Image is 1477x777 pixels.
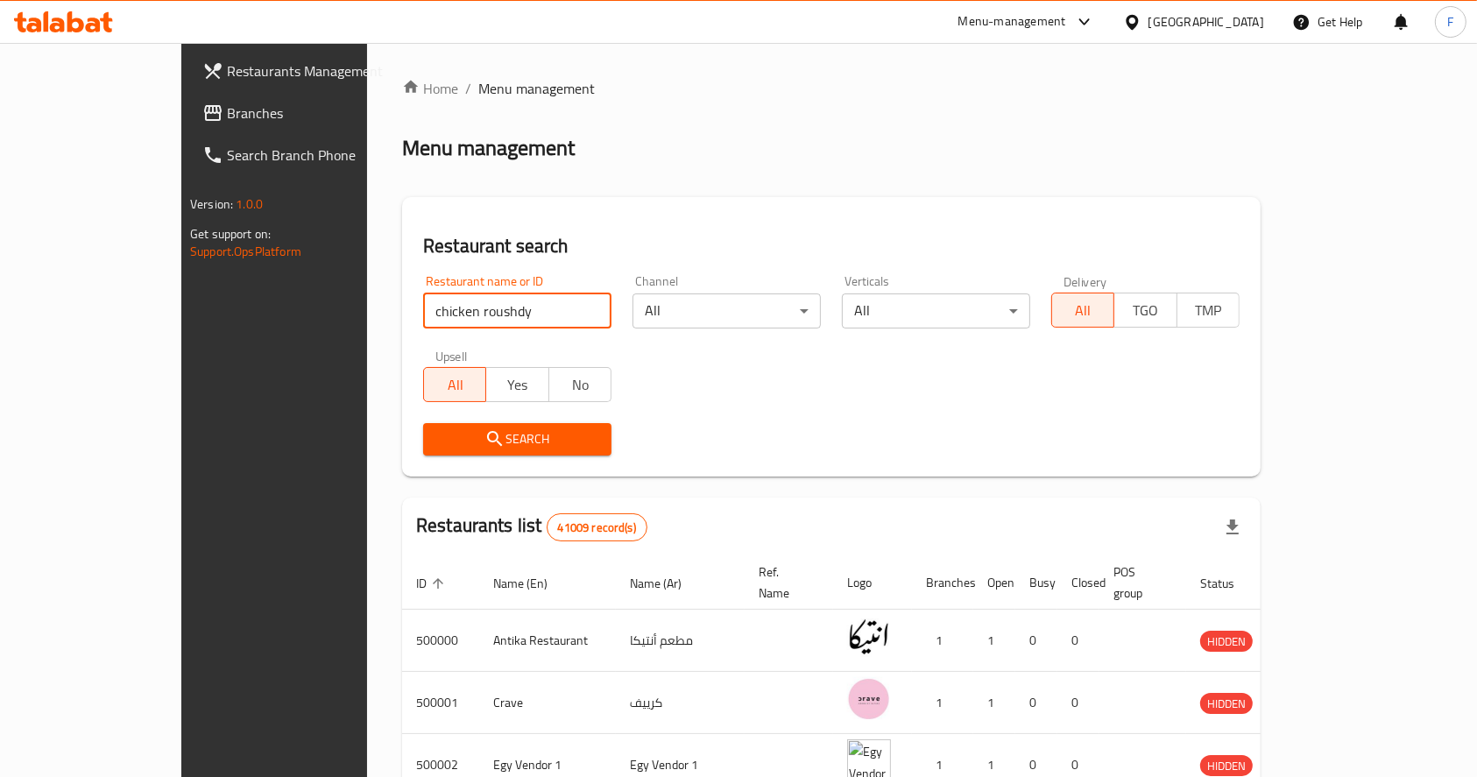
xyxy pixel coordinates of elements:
button: TGO [1113,293,1177,328]
td: 1 [912,672,973,734]
a: Home [402,78,458,99]
button: All [1051,293,1114,328]
div: HIDDEN [1200,693,1253,714]
span: Yes [493,372,541,398]
nav: breadcrumb [402,78,1261,99]
td: Antika Restaurant [479,610,616,672]
span: ID [416,573,449,594]
span: TMP [1184,298,1233,323]
h2: Restaurants list [416,512,647,541]
button: All [423,367,486,402]
input: Search for restaurant name or ID.. [423,293,611,328]
span: HIDDEN [1200,756,1253,776]
div: Export file [1212,506,1254,548]
th: Branches [912,556,973,610]
td: 500001 [402,672,479,734]
span: Restaurants Management [227,60,414,81]
a: Support.OpsPlatform [190,240,301,263]
span: POS group [1113,562,1165,604]
button: No [548,367,611,402]
span: 1.0.0 [236,193,263,215]
td: 500000 [402,610,479,672]
div: Menu-management [958,11,1066,32]
td: كرييف [616,672,745,734]
span: Menu management [478,78,595,99]
span: 41009 record(s) [548,519,647,536]
span: Version: [190,193,233,215]
td: 1 [973,610,1015,672]
button: TMP [1177,293,1240,328]
td: 1 [973,672,1015,734]
span: All [431,372,479,398]
div: Total records count [547,513,647,541]
span: All [1059,298,1107,323]
span: No [556,372,604,398]
a: Restaurants Management [188,50,428,92]
button: Search [423,423,611,456]
span: Ref. Name [759,562,812,604]
span: HIDDEN [1200,632,1253,652]
div: [GEOGRAPHIC_DATA] [1148,12,1264,32]
td: 0 [1015,672,1057,734]
img: Antika Restaurant [847,615,891,659]
span: HIDDEN [1200,694,1253,714]
div: All [632,293,821,328]
span: Name (En) [493,573,570,594]
th: Busy [1015,556,1057,610]
td: Crave [479,672,616,734]
label: Upsell [435,350,468,362]
th: Open [973,556,1015,610]
button: Yes [485,367,548,402]
img: Crave [847,677,891,721]
span: Search Branch Phone [227,145,414,166]
span: Get support on: [190,223,271,245]
div: HIDDEN [1200,755,1253,776]
td: 0 [1015,610,1057,672]
th: Logo [833,556,912,610]
th: Closed [1057,556,1099,610]
li: / [465,78,471,99]
td: 0 [1057,672,1099,734]
h2: Menu management [402,134,575,162]
div: HIDDEN [1200,631,1253,652]
div: All [842,293,1030,328]
span: Search [437,428,597,450]
span: TGO [1121,298,1170,323]
a: Branches [188,92,428,134]
td: مطعم أنتيكا [616,610,745,672]
span: Status [1200,573,1257,594]
span: F [1447,12,1453,32]
h2: Restaurant search [423,233,1240,259]
label: Delivery [1064,275,1107,287]
td: 0 [1057,610,1099,672]
a: Search Branch Phone [188,134,428,176]
span: Name (Ar) [630,573,704,594]
span: Branches [227,102,414,124]
td: 1 [912,610,973,672]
